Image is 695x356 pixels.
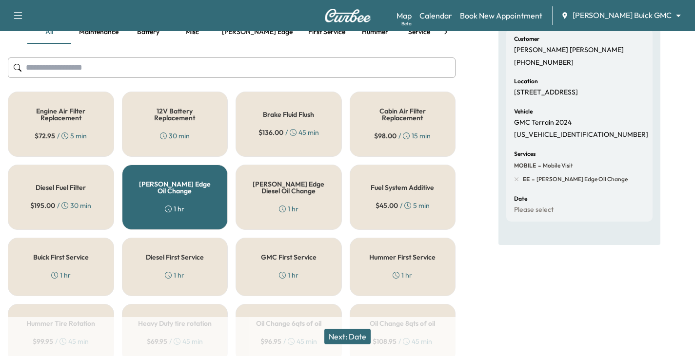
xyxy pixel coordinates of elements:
[353,20,397,44] button: Hummer
[374,131,397,141] span: $ 98.00
[514,206,554,214] p: Please select
[35,131,87,141] div: / 5 min
[514,36,539,42] h6: Customer
[536,161,541,170] span: -
[573,10,672,21] span: [PERSON_NAME] Buick GMC
[33,254,89,261] h5: Buick First Service
[165,270,184,280] div: 1 hr
[27,20,436,44] div: basic tabs example
[397,10,412,21] a: MapBeta
[401,20,412,27] div: Beta
[369,254,436,261] h5: Hummer First Service
[460,10,542,21] a: Book New Appointment
[126,20,170,44] button: Battery
[160,131,190,141] div: 30 min
[51,270,71,280] div: 1 hr
[541,162,573,169] span: Mobile Visit
[535,175,628,183] span: Ewing Edge Oil Change
[397,20,441,44] button: Service
[170,20,214,44] button: Misc
[279,204,298,214] div: 1 hr
[36,184,86,191] h5: Diesel Fuel Filter
[514,196,527,202] h6: Date
[71,20,126,44] button: Maintenance
[146,254,204,261] h5: Diesel First Service
[514,58,574,67] p: [PHONE_NUMBER]
[366,108,440,121] h5: Cabin Air Filter Replacement
[523,175,530,183] span: EE
[30,201,91,210] div: / 30 min
[514,151,536,157] h6: Services
[514,118,572,127] p: GMC Terrain 2024
[376,201,398,210] span: $ 45.00
[324,9,371,22] img: Curbee Logo
[214,20,300,44] button: [PERSON_NAME] edge
[514,78,538,84] h6: Location
[138,181,212,194] h5: [PERSON_NAME] Edge Oil Change
[514,46,624,55] p: [PERSON_NAME] [PERSON_NAME]
[419,10,452,21] a: Calendar
[514,88,578,97] p: [STREET_ADDRESS]
[530,174,535,184] span: -
[258,128,283,137] span: $ 136.00
[300,20,353,44] button: First service
[258,128,319,137] div: / 45 min
[165,204,184,214] div: 1 hr
[30,201,55,210] span: $ 195.00
[263,111,314,118] h5: Brake Fluid Flush
[514,162,536,169] span: MOBILE
[261,254,317,261] h5: GMC First Service
[252,181,326,194] h5: [PERSON_NAME] Edge Diesel Oil Change
[27,20,71,44] button: all
[324,329,371,344] button: Next: Date
[35,131,55,141] span: $ 72.95
[138,108,212,121] h5: 12V Battery Replacement
[376,201,430,210] div: / 5 min
[371,184,434,191] h5: Fuel System Additive
[24,108,98,121] h5: Engine Air Filter Replacement
[514,109,533,114] h6: Vehicle
[279,270,298,280] div: 1 hr
[514,131,648,139] p: [US_VEHICLE_IDENTIFICATION_NUMBER]
[374,131,431,141] div: / 15 min
[393,270,412,280] div: 1 hr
